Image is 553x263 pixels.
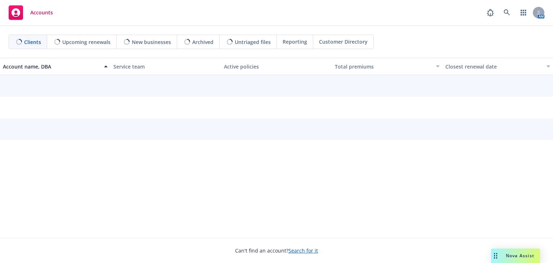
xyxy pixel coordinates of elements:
[332,58,442,75] button: Total premiums
[62,38,111,46] span: Upcoming renewals
[3,63,100,70] div: Account name, DBA
[500,5,514,20] a: Search
[30,10,53,16] span: Accounts
[24,38,41,46] span: Clients
[442,58,553,75] button: Closest renewal date
[491,249,540,263] button: Nova Assist
[319,38,368,45] span: Customer Directory
[192,38,213,46] span: Archived
[235,247,318,254] span: Can't find an account?
[132,38,171,46] span: New businesses
[491,249,500,263] div: Drag to move
[445,63,542,70] div: Closest renewal date
[111,58,221,75] button: Service team
[221,58,332,75] button: Active policies
[506,253,534,259] span: Nova Assist
[283,38,307,45] span: Reporting
[288,247,318,254] a: Search for it
[335,63,432,70] div: Total premiums
[224,63,329,70] div: Active policies
[235,38,271,46] span: Untriaged files
[113,63,218,70] div: Service team
[6,3,56,23] a: Accounts
[516,5,531,20] a: Switch app
[483,5,498,20] a: Report a Bug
